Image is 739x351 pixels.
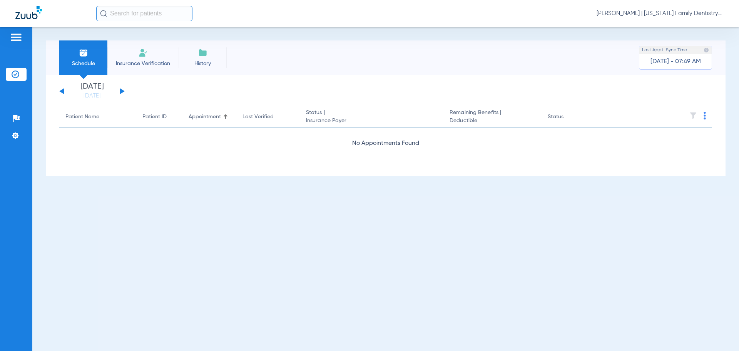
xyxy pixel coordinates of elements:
div: Patient ID [142,113,167,121]
th: Remaining Benefits | [443,106,541,128]
img: filter.svg [689,112,697,119]
div: Patient Name [65,113,130,121]
div: Appointment [189,113,230,121]
input: Search for patients [96,6,192,21]
img: Search Icon [100,10,107,17]
th: Status [542,106,594,128]
img: last sync help info [704,47,709,53]
img: Schedule [79,48,88,57]
th: Status | [300,106,443,128]
span: [DATE] - 07:49 AM [650,58,701,65]
span: Insurance Payer [306,117,437,125]
img: Manual Insurance Verification [139,48,148,57]
iframe: Chat Widget [701,314,739,351]
img: Zuub Logo [15,6,42,19]
span: History [184,60,221,67]
a: [DATE] [69,92,115,100]
img: hamburger-icon [10,33,22,42]
span: Deductible [450,117,535,125]
img: History [198,48,207,57]
span: [PERSON_NAME] | [US_STATE] Family Dentistry [597,10,724,17]
div: No Appointments Found [59,139,712,148]
div: Appointment [189,113,221,121]
img: group-dot-blue.svg [704,112,706,119]
div: Last Verified [242,113,274,121]
div: Patient ID [142,113,176,121]
span: Schedule [65,60,102,67]
div: Last Verified [242,113,294,121]
div: Patient Name [65,113,99,121]
li: [DATE] [69,83,115,100]
span: Last Appt. Sync Time: [642,46,688,54]
span: Insurance Verification [113,60,173,67]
